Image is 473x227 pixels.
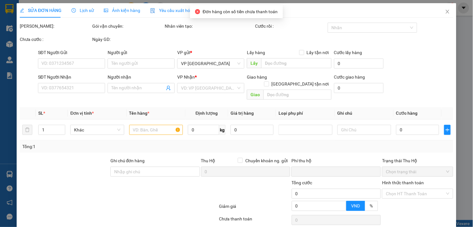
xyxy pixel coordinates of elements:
span: Chọn trạng thái [386,167,449,176]
div: Tổng: 1 [22,143,183,150]
input: Dọc đường [263,90,332,100]
th: Loại phụ phí [276,107,335,119]
span: Đơn vị tính [70,111,94,116]
div: Cước rồi : [255,23,327,30]
label: Cước giao hàng [334,75,365,80]
div: SĐT Người Nhận [38,74,105,80]
input: VD: Bàn, Ghế [129,125,183,135]
span: kg [219,125,226,135]
span: % [370,203,373,208]
span: edit [20,8,24,13]
span: SỬA ĐƠN HÀNG [20,8,61,13]
div: VP gửi [177,49,244,56]
input: Cước giao hàng [334,83,384,93]
span: SL [38,111,43,116]
span: [GEOGRAPHIC_DATA] tận nơi [269,80,332,87]
span: Lấy tận nơi [304,49,332,56]
span: VP Nam Trung [181,59,241,68]
button: Close [439,3,456,21]
span: Tên hàng [129,111,149,116]
span: picture [104,8,108,13]
span: plus [444,127,450,132]
span: VND [351,203,360,208]
span: Lấy [247,58,261,68]
div: Phí thu hộ [291,157,381,167]
span: Tổng cước [291,180,312,185]
span: Ảnh kiện hàng [104,8,140,13]
div: Chưa cước : [20,36,91,43]
div: Gói vận chuyển: [92,23,163,30]
input: Ghi chú đơn hàng [110,167,200,177]
span: Lịch sử [72,8,94,13]
img: icon [150,8,155,13]
span: Đơn hàng còn số tiền chưa thanh toán [203,9,278,14]
label: Hình thức thanh toán [382,180,424,185]
span: Giá trị hàng [231,111,254,116]
span: close-circle [195,9,200,14]
div: [PERSON_NAME]: [20,23,91,30]
span: Giao [247,90,263,100]
span: Lấy hàng [247,50,265,55]
div: Giảm giá [218,203,291,214]
div: SĐT Người Gửi [38,49,105,56]
span: Giao hàng [247,75,267,80]
input: Cước lấy hàng [334,58,384,69]
div: Nhân viên tạo: [165,23,254,30]
span: Yêu cầu xuất hóa đơn điện tử [150,8,216,13]
span: Chuyển khoản ng. gửi [243,157,290,164]
div: Người nhận [108,74,175,80]
input: Ghi Chú [337,125,391,135]
th: Ghi chú [335,107,393,119]
input: Dọc đường [261,58,332,68]
div: Chưa thanh toán [218,215,291,226]
span: Thu Hộ [201,158,215,163]
button: delete [22,125,32,135]
div: Người gửi [108,49,175,56]
span: Cước hàng [396,111,418,116]
span: close [445,9,450,14]
button: plus [444,125,451,135]
span: user-add [166,86,171,91]
span: Khác [74,125,120,135]
label: Cước lấy hàng [334,50,362,55]
label: Ghi chú đơn hàng [110,158,145,163]
div: Trạng thái Thu Hộ [382,157,453,164]
span: VP Nhận [177,75,195,80]
span: clock-circle [72,8,76,13]
span: Định lượng [195,111,218,116]
div: Ngày GD: [92,36,163,43]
